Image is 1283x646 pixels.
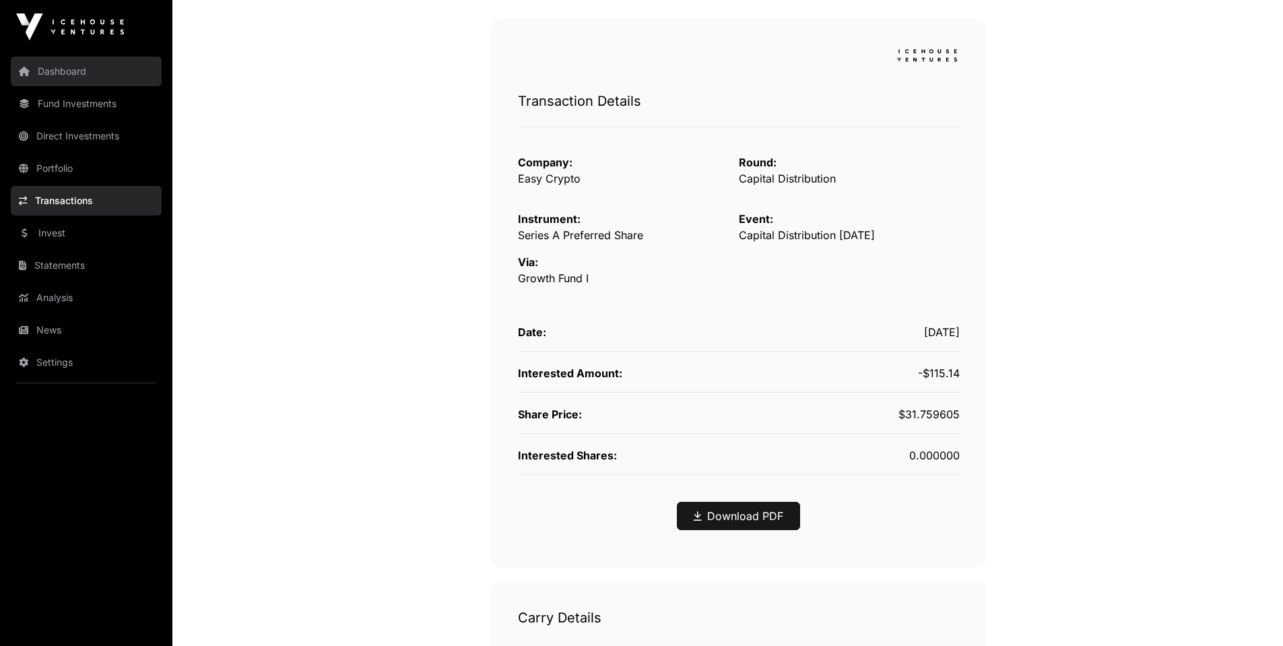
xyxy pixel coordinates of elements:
a: News [11,315,162,345]
a: Analysis [11,283,162,313]
div: $31.759605 [739,406,960,422]
h1: Carry Details [518,608,960,627]
a: Direct Investments [11,121,162,151]
div: -$115.14 [739,365,960,381]
span: Event: [739,212,773,226]
iframe: Chat Widget [1216,581,1283,646]
a: Easy Crypto [518,172,581,185]
span: Instrument: [518,212,581,226]
a: Statements [11,251,162,280]
span: Interested Shares: [518,449,617,462]
h1: Transaction Details [518,92,960,110]
a: Download PDF [694,508,783,524]
div: [DATE] [739,324,960,340]
span: Date: [518,325,546,339]
span: Interested Amount: [518,366,622,380]
a: Portfolio [11,154,162,183]
a: Growth Fund I [518,271,589,285]
span: Via: [518,255,538,269]
a: Settings [11,348,162,377]
span: Capital Distribution [739,172,836,185]
img: logo [895,46,960,65]
span: Share Price: [518,408,582,421]
span: Company: [518,156,572,169]
div: 0.000000 [739,447,960,463]
a: Invest [11,218,162,248]
a: Dashboard [11,57,162,86]
span: Round: [739,156,777,169]
img: Icehouse Ventures Logo [16,13,124,40]
a: Fund Investments [11,89,162,119]
span: Series A Preferred Share [518,228,643,242]
button: Download PDF [677,502,800,530]
span: Capital Distribution [DATE] [739,228,875,242]
a: Transactions [11,186,162,216]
